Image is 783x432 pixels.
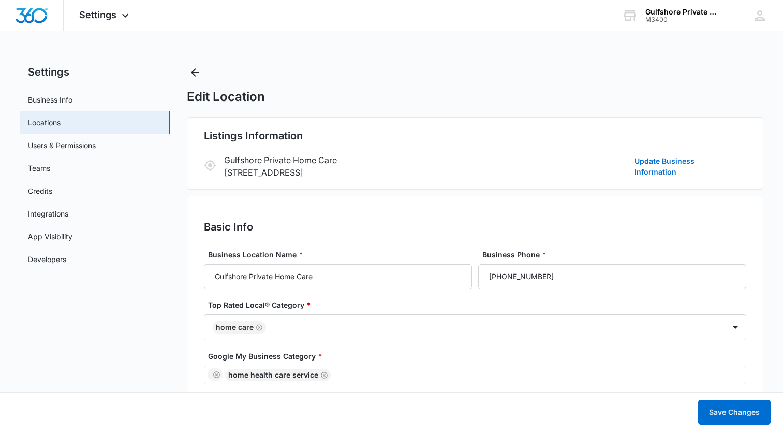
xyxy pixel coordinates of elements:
label: Google My Business Category [208,351,750,362]
p: [STREET_ADDRESS] [224,166,631,179]
a: Business Info [28,94,72,105]
div: account name [645,8,721,16]
p: Gulfshore Private Home Care [224,154,631,166]
div: Home Care [216,324,254,331]
label: Business Phone [482,249,750,260]
a: Users & Permissions [28,140,96,151]
div: Home health care service [225,369,331,381]
h1: Edit Location [187,89,265,105]
button: Back [187,64,203,81]
h2: Listings Information [204,128,746,143]
a: Integrations [28,208,68,219]
a: Update Business Information [634,155,738,177]
label: Top Rated Local® Category [208,299,750,310]
h2: Settings [20,64,170,80]
button: Save Changes [698,400,771,425]
h2: Basic Info [204,219,746,235]
a: App Visibility [28,231,72,242]
div: account id [645,16,721,23]
button: Remove [320,371,328,379]
div: Remove Home Care [254,324,263,331]
a: Teams [28,163,50,174]
a: Developers [28,254,66,265]
button: Remove [213,371,220,378]
label: Business Location Name [208,249,476,260]
a: Credits [28,185,52,196]
span: Settings [79,9,116,20]
a: Locations [28,117,61,128]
